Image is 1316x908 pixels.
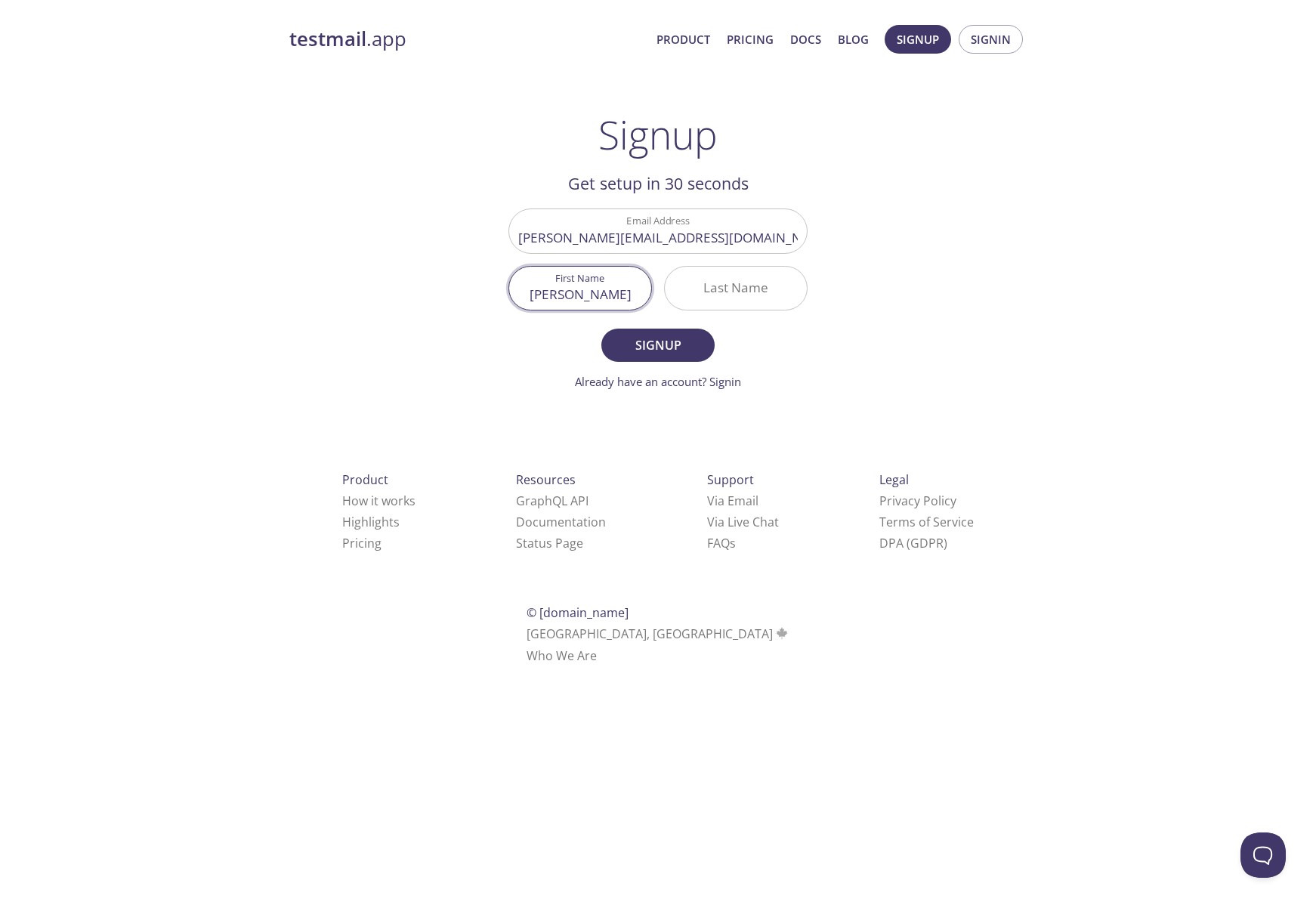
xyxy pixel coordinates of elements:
[707,471,754,488] span: Support
[879,535,947,551] a: DPA (GDPR)
[342,493,415,509] a: How it works
[342,535,382,551] a: Pricing
[618,335,698,356] span: Signup
[656,29,710,49] a: Product
[527,604,629,621] span: © [DOMAIN_NAME]
[879,514,974,530] a: Terms of Service
[527,625,790,642] span: [GEOGRAPHIC_DATA], [GEOGRAPHIC_DATA]
[516,514,606,530] a: Documentation
[730,535,736,551] span: s
[601,329,715,362] button: Signup
[508,171,808,196] h2: Get setup in 30 seconds
[516,535,583,551] a: Status Page
[289,26,366,52] strong: testmail
[885,25,951,54] button: Signup
[897,29,939,49] span: Signup
[879,471,909,488] span: Legal
[342,514,400,530] a: Highlights
[707,535,736,551] a: FAQ
[707,514,779,530] a: Via Live Chat
[959,25,1023,54] button: Signin
[598,112,718,157] h1: Signup
[527,647,597,664] a: Who We Are
[289,26,644,52] a: testmail.app
[727,29,774,49] a: Pricing
[790,29,821,49] a: Docs
[838,29,869,49] a: Blog
[1240,832,1286,878] iframe: Help Scout Beacon - Open
[971,29,1011,49] span: Signin
[575,374,741,389] a: Already have an account? Signin
[879,493,956,509] a: Privacy Policy
[516,493,588,509] a: GraphQL API
[516,471,576,488] span: Resources
[342,471,388,488] span: Product
[707,493,758,509] a: Via Email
